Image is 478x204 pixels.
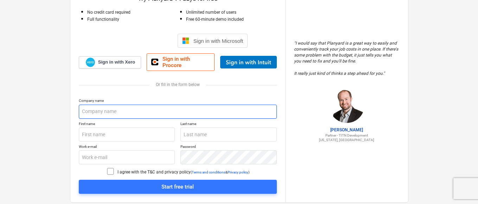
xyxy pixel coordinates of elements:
[180,121,277,127] p: Last name
[186,17,277,22] p: Free 60-minute demo included
[98,59,135,65] span: Sign in with Xero
[87,17,178,22] p: Full functionality
[79,105,277,119] input: Company name
[193,38,243,44] span: Sign in with Microsoft
[329,88,364,123] img: Jordan Cohen
[294,138,400,142] p: [US_STATE], [GEOGRAPHIC_DATA]
[79,121,175,127] p: First name
[191,170,249,175] p: ( & )
[186,9,277,15] p: Unlimited number of users
[79,56,141,68] a: Sign in with Xero
[180,144,277,150] p: Password
[87,9,178,15] p: No credit card required
[161,182,194,191] div: Start free trial
[228,170,248,174] a: Privacy policy
[79,127,175,142] input: First name
[180,127,277,142] input: Last name
[294,127,400,133] p: [PERSON_NAME]
[294,40,400,77] p: " I would say that Planyard is a great way to easily and conveniently track your job costs in one...
[86,58,95,67] img: Xero logo
[147,53,214,71] a: Sign in with Procore
[162,56,210,68] span: Sign in with Procore
[79,150,175,164] input: Work e-mail
[182,37,189,44] img: Microsoft logo
[104,33,176,48] iframe: Sign in with Google Button
[79,98,277,104] p: Company name
[79,180,277,194] button: Start free trial
[79,144,175,150] p: Work e-mail
[79,82,277,87] div: Or fill in the form below
[192,170,225,174] a: Terms and conditions
[294,133,400,138] p: Partner - TITN Development
[117,169,191,175] p: I agree with the T&C and privacy policy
